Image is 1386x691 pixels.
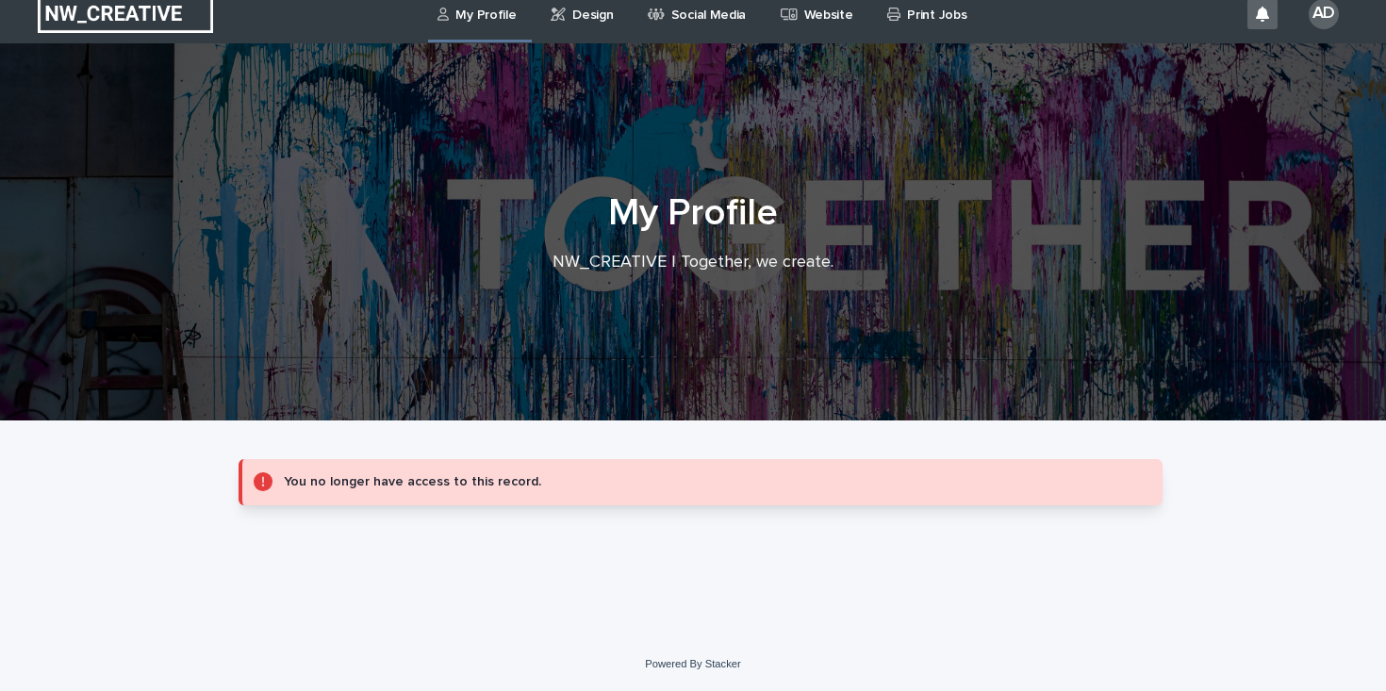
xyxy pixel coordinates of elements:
p: NW_CREATIVE | Together, we create. [316,253,1070,273]
div: You no longer have access to this record. [284,470,1125,494]
a: Powered By Stacker [645,658,740,669]
h1: My Profile [231,190,1155,236]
